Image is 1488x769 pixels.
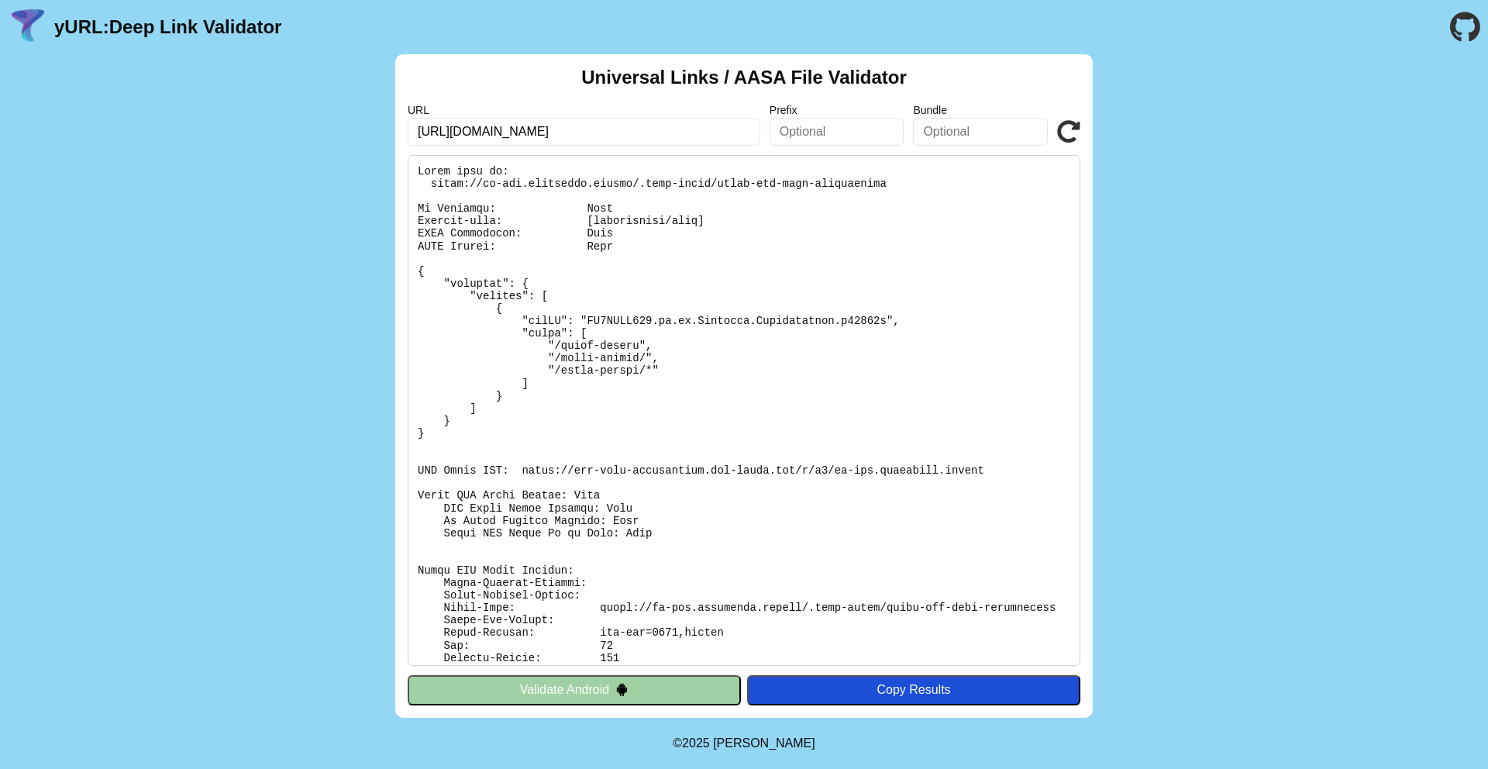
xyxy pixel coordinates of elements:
[408,675,741,705] button: Validate Android
[913,104,1048,116] label: Bundle
[408,155,1080,666] pre: Lorem ipsu do: sitam://co-adi.elitseddo.eiusmo/.temp-incid/utlab-etd-magn-aliquaenima Mi Veniamqu...
[615,683,629,696] img: droidIcon.svg
[713,736,815,750] a: Michael Ibragimchayev's Personal Site
[770,118,904,146] input: Optional
[755,683,1073,697] div: Copy Results
[747,675,1080,705] button: Copy Results
[770,104,904,116] label: Prefix
[913,118,1048,146] input: Optional
[408,118,760,146] input: Required
[54,16,281,38] a: yURL:Deep Link Validator
[682,736,710,750] span: 2025
[581,67,907,88] h2: Universal Links / AASA File Validator
[673,718,815,769] footer: ©
[408,104,760,116] label: URL
[8,7,48,47] img: yURL Logo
